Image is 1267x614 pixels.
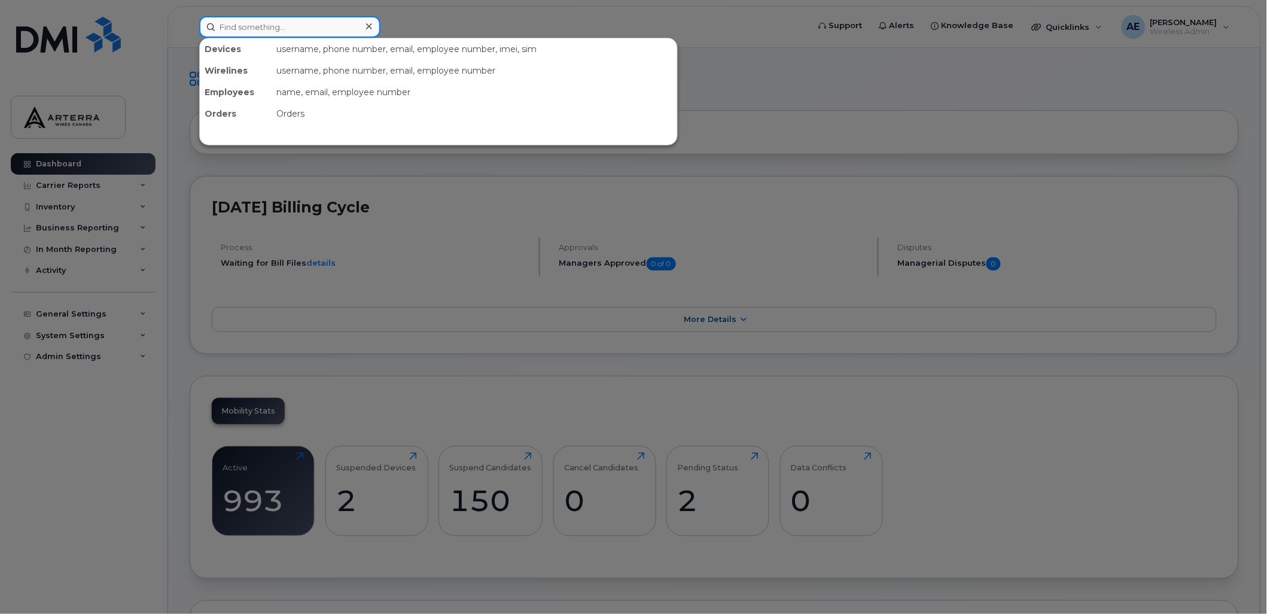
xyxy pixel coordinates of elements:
[200,38,272,60] div: Devices
[272,60,677,81] div: username, phone number, email, employee number
[200,103,272,124] div: Orders
[272,103,677,124] div: Orders
[200,81,272,103] div: Employees
[200,60,272,81] div: Wirelines
[272,38,677,60] div: username, phone number, email, employee number, imei, sim
[272,81,677,103] div: name, email, employee number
